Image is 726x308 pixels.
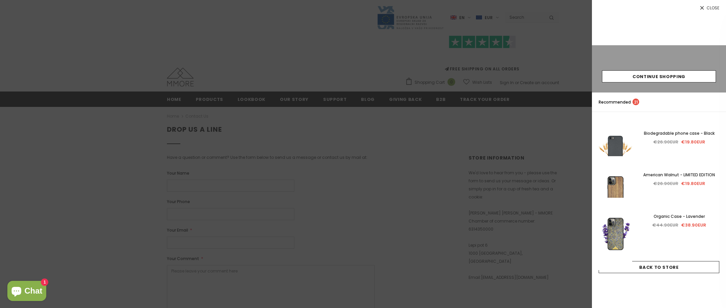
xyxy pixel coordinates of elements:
a: American Walnut - LIMITED EDITION [639,171,719,179]
span: Close [707,6,719,10]
span: €38.90EUR [681,222,706,228]
inbox-online-store-chat: Shopify online store chat [5,281,48,303]
a: Organic Case - Lavender [639,213,719,220]
span: €26.90EUR [653,139,678,145]
span: American Walnut - LIMITED EDITION [643,172,715,178]
span: €19.80EUR [681,180,705,187]
a: Biodegradable phone case - Black [639,130,719,137]
a: search [713,99,719,106]
span: Biodegradable phone case - Black [644,130,715,136]
span: €26.90EUR [653,180,678,187]
a: Continue Shopping [602,70,716,82]
span: Organic Case - Lavender [654,213,705,219]
span: €44.90EUR [652,222,678,228]
span: 21 [632,99,639,105]
a: Back To Store [599,261,719,273]
p: Recommended [599,99,639,106]
span: €19.80EUR [681,139,705,145]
